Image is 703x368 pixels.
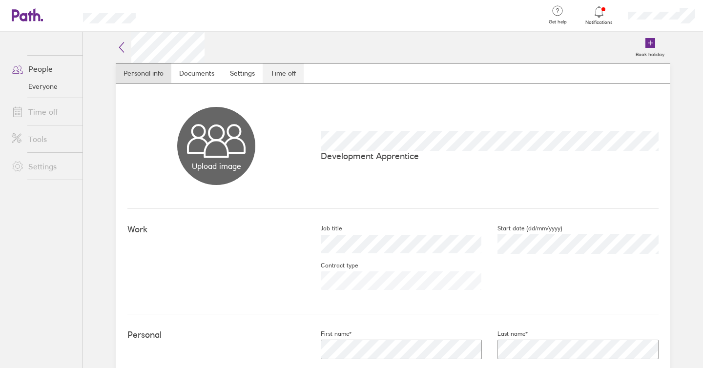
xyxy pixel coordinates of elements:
a: Documents [171,63,222,83]
h4: Work [127,225,305,235]
label: Job title [305,225,342,232]
label: First name* [305,330,351,338]
a: Personal info [116,63,171,83]
h4: Personal [127,330,305,340]
a: Settings [4,157,83,176]
a: Settings [222,63,263,83]
a: Tools [4,129,83,149]
span: Get help [542,19,574,25]
a: Notifications [583,5,615,25]
a: Time off [263,63,304,83]
p: Development Apprentice [321,151,659,161]
a: Everyone [4,79,83,94]
span: Notifications [583,20,615,25]
label: Last name* [482,330,528,338]
label: Start date (dd/mm/yyyy) [482,225,562,232]
a: Time off [4,102,83,122]
a: People [4,59,83,79]
label: Book holiday [630,49,670,58]
a: Book holiday [630,32,670,63]
label: Contract type [305,262,358,269]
